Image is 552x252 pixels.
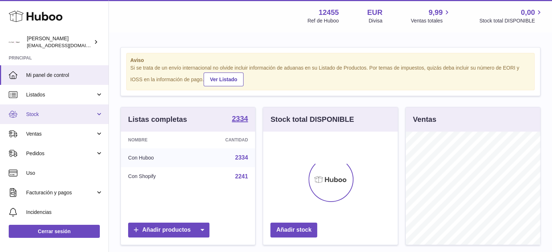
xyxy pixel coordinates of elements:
a: Añadir stock [270,223,317,237]
h3: Listas completas [128,115,187,124]
span: Pedidos [26,150,95,157]
a: 0,00 Stock total DISPONIBLE [479,8,543,24]
a: 2334 [235,154,248,161]
div: Divisa [369,17,383,24]
strong: Aviso [130,57,531,64]
h3: Stock total DISPONIBLE [270,115,354,124]
strong: 2334 [232,115,248,122]
a: Ver Listado [204,73,243,86]
img: pedidos@glowrias.com [9,37,20,47]
a: 2334 [232,115,248,124]
span: 0,00 [521,8,535,17]
span: Uso [26,170,103,177]
h3: Ventas [413,115,436,124]
span: Ventas totales [411,17,451,24]
a: Cerrar sesión [9,225,100,238]
span: Facturación y pagos [26,189,95,196]
div: Si se trata de un envío internacional no olvide incluir información de aduanas en su Listado de P... [130,65,531,86]
td: Con Shopify [121,167,192,186]
div: Ref de Huboo [307,17,339,24]
span: 9,99 [429,8,443,17]
a: 2241 [235,173,248,179]
span: [EMAIL_ADDRESS][DOMAIN_NAME] [27,42,107,48]
th: Nombre [121,132,192,148]
span: Stock [26,111,95,118]
span: Mi panel de control [26,72,103,79]
span: Listados [26,91,95,98]
a: 9,99 Ventas totales [411,8,451,24]
span: Ventas [26,131,95,137]
a: Añadir productos [128,223,209,237]
span: Incidencias [26,209,103,216]
strong: EUR [367,8,383,17]
strong: 12455 [319,8,339,17]
div: [PERSON_NAME] [27,35,92,49]
span: Stock total DISPONIBLE [479,17,543,24]
td: Con Huboo [121,148,192,167]
th: Cantidad [192,132,255,148]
